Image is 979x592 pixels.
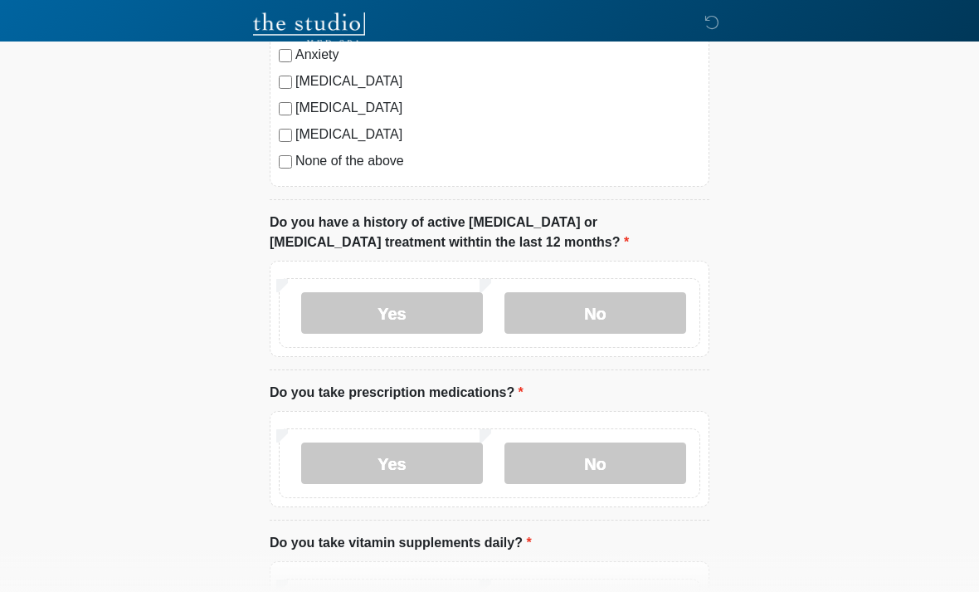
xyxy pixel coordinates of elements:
label: Do you take prescription medications? [270,383,524,403]
label: [MEDICAL_DATA] [295,125,700,144]
input: [MEDICAL_DATA] [279,76,292,89]
label: Yes [301,292,483,334]
input: [MEDICAL_DATA] [279,102,292,115]
input: [MEDICAL_DATA] [279,129,292,142]
label: [MEDICAL_DATA] [295,98,700,118]
input: None of the above [279,155,292,169]
label: Yes [301,443,483,484]
label: Do you take vitamin supplements daily? [270,533,532,553]
label: [MEDICAL_DATA] [295,71,700,91]
label: None of the above [295,151,700,171]
img: The Studio Med Spa Logo [253,12,365,46]
label: No [504,292,686,334]
label: Do you have a history of active [MEDICAL_DATA] or [MEDICAL_DATA] treatment withtin the last 12 mo... [270,213,709,252]
label: No [504,443,686,484]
